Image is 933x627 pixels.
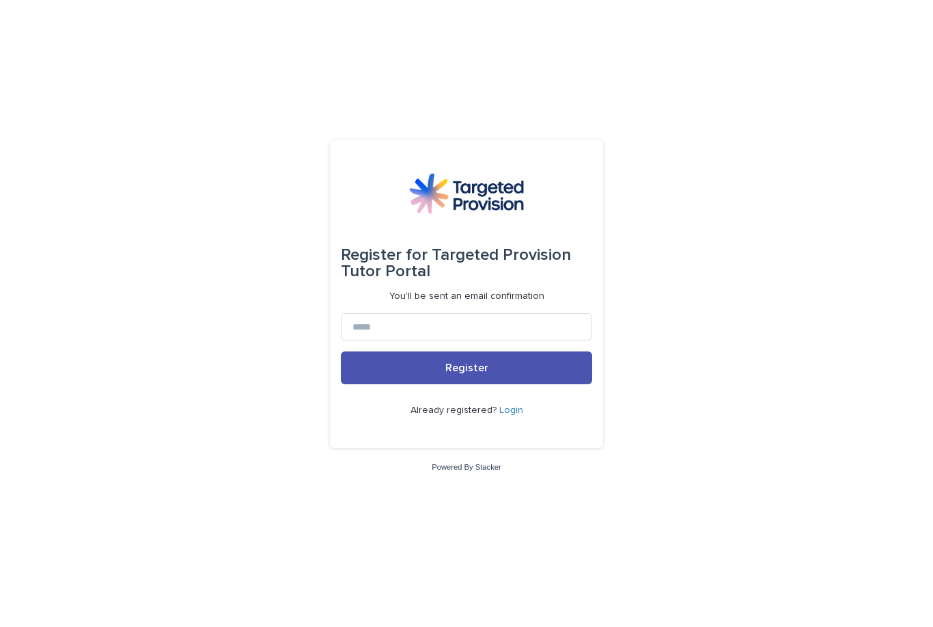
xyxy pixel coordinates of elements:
a: Login [499,405,523,415]
img: M5nRWzHhSzIhMunXDL62 [409,173,524,214]
p: You'll be sent an email confirmation [389,291,544,302]
div: Targeted Provision Tutor Portal [341,236,592,291]
a: Powered By Stacker [432,463,501,471]
span: Register [445,362,488,373]
button: Register [341,351,592,384]
span: Already registered? [410,405,499,415]
span: Register for [341,247,428,263]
